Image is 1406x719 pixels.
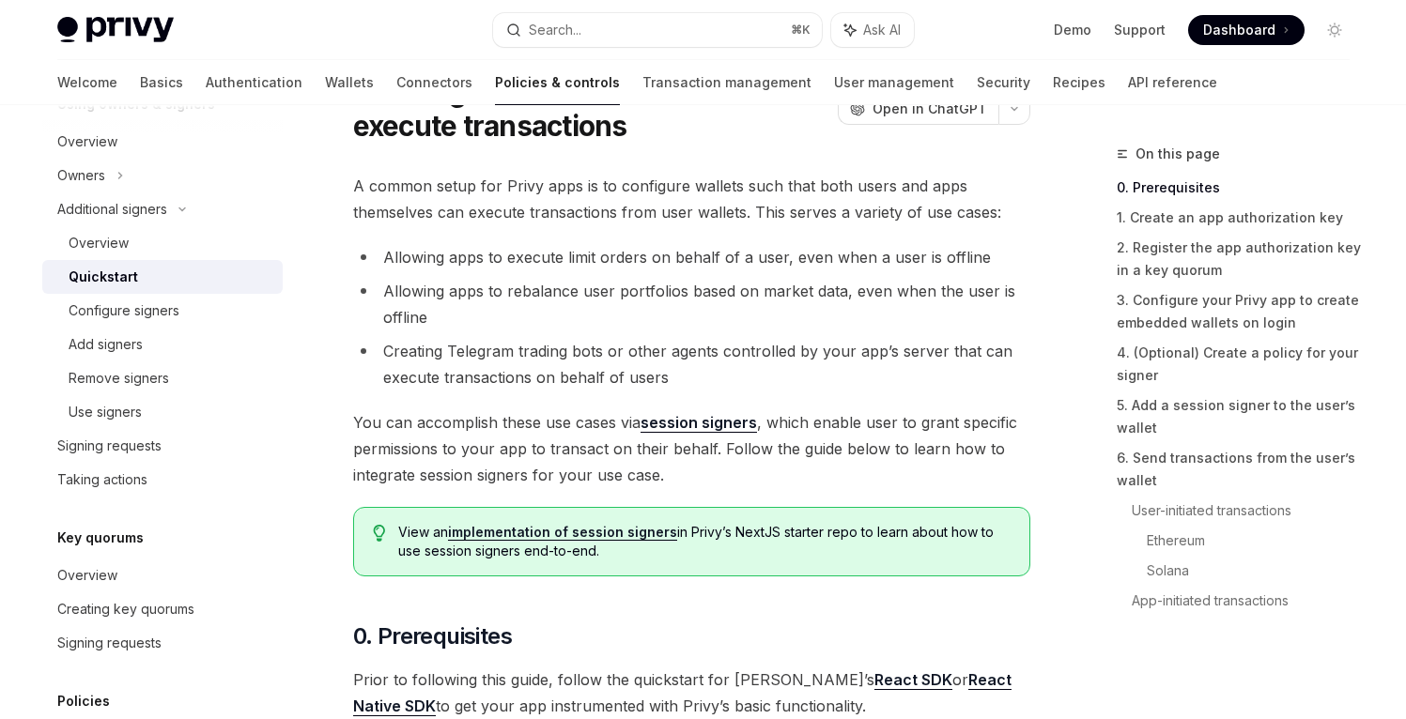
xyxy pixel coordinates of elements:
a: App-initiated transactions [1132,586,1365,616]
a: session signers [641,413,757,433]
a: Quickstart [42,260,283,294]
span: Ask AI [863,21,901,39]
a: Recipes [1053,60,1105,105]
a: Overview [42,226,283,260]
a: implementation of session signers [448,524,677,541]
a: Overview [42,125,283,159]
div: Taking actions [57,468,147,491]
a: Signing requests [42,429,283,463]
div: Search... [529,19,581,41]
a: Demo [1054,21,1091,39]
div: Signing requests [57,632,162,654]
a: 6. Send transactions from the user’s wallet [1117,443,1365,496]
li: Creating Telegram trading bots or other agents controlled by your app’s server that can execute t... [353,338,1030,390]
a: Solana [1147,556,1365,586]
a: Dashboard [1188,15,1305,45]
a: Security [977,60,1030,105]
h5: Policies [57,690,110,712]
a: Add signers [42,328,283,361]
span: ⌘ K [791,23,811,38]
div: Owners [57,164,105,187]
a: Remove signers [42,361,283,395]
a: User management [834,60,954,105]
button: Ask AI [831,13,914,47]
svg: Tip [373,525,386,542]
a: Transaction management [642,60,811,105]
h5: Key quorums [57,527,144,549]
li: Allowing apps to rebalance user portfolios based on market data, even when the user is offline [353,278,1030,330]
a: Configure signers [42,294,283,328]
span: Prior to following this guide, follow the quickstart for [PERSON_NAME]’s or to get your app instr... [353,666,1030,719]
button: Open in ChatGPT [838,93,998,125]
div: Add signers [69,333,143,356]
div: Overview [57,130,117,153]
a: Wallets [325,60,374,105]
span: On this page [1136,143,1220,165]
a: Signing requests [42,626,283,660]
a: 0. Prerequisites [1117,173,1365,203]
span: 0. Prerequisites [353,621,512,651]
a: Creating key quorums [42,592,283,626]
button: Search...⌘K [493,13,822,47]
a: 1. Create an app authorization key [1117,203,1365,233]
div: Additional signers [57,198,167,221]
img: light logo [57,17,174,43]
a: 4. (Optional) Create a policy for your signer [1117,338,1365,390]
a: Connectors [396,60,472,105]
a: Policies & controls [495,60,620,105]
li: Allowing apps to execute limit orders on behalf of a user, even when a user is offline [353,244,1030,270]
div: Configure signers [69,299,179,322]
div: Overview [57,564,117,587]
div: Use signers [69,401,142,423]
a: Support [1114,21,1166,39]
a: Authentication [206,60,302,105]
div: Signing requests [57,435,162,457]
span: A common setup for Privy apps is to configure wallets such that both users and apps themselves ca... [353,173,1030,225]
a: User-initiated transactions [1132,496,1365,526]
a: Welcome [57,60,117,105]
span: View an in Privy’s NextJS starter repo to learn about how to use session signers end-to-end. [398,523,1010,560]
a: Taking actions [42,463,283,497]
a: React SDK [874,670,952,690]
div: Quickstart [69,266,138,288]
a: Overview [42,558,283,592]
div: Creating key quorums [57,598,194,620]
span: You can accomplish these use cases via , which enable user to grant specific permissions to your ... [353,409,1030,488]
a: Use signers [42,395,283,429]
a: 2. Register the app authorization key in a key quorum [1117,233,1365,285]
a: Basics [140,60,183,105]
span: Open in ChatGPT [873,99,987,118]
a: API reference [1128,60,1217,105]
div: Overview [69,232,129,254]
a: 3. Configure your Privy app to create embedded wallets on login [1117,285,1365,338]
span: Dashboard [1203,21,1275,39]
a: 5. Add a session signer to the user’s wallet [1117,390,1365,443]
a: Ethereum [1147,526,1365,556]
button: Toggle dark mode [1320,15,1350,45]
div: Remove signers [69,367,169,390]
h1: Enabling users or servers to execute transactions [353,75,830,143]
